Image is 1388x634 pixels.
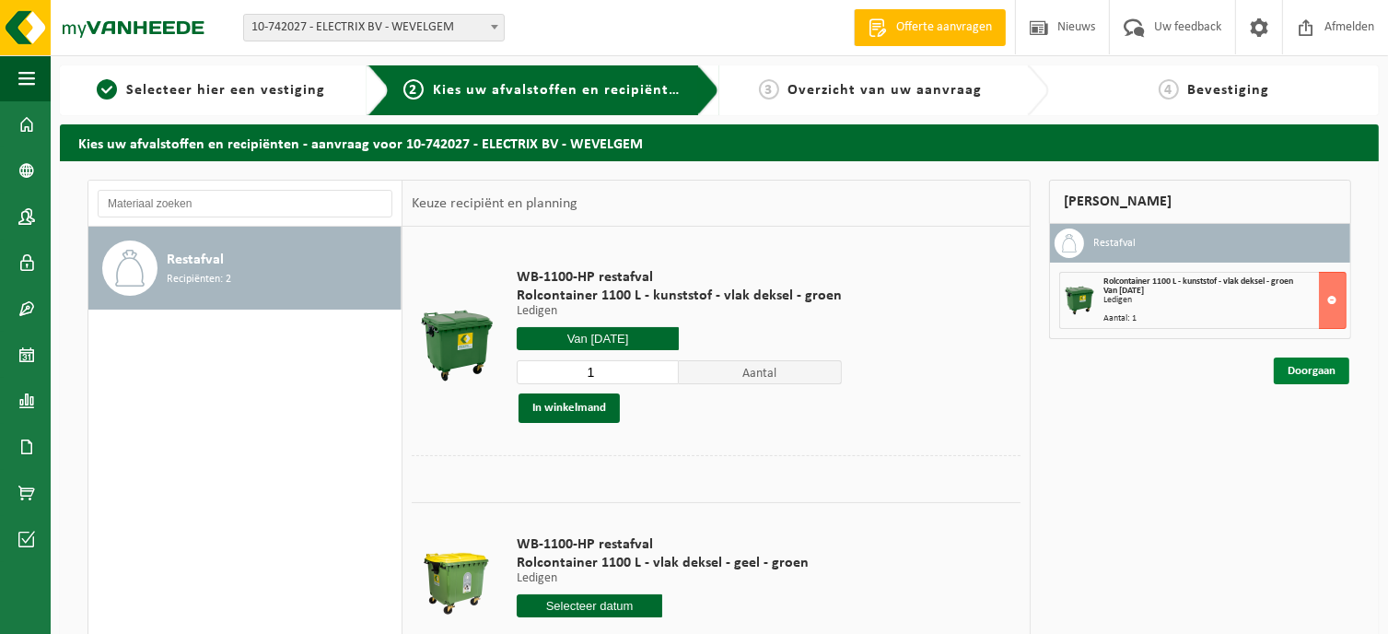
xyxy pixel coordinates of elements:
div: Aantal: 1 [1103,314,1346,323]
input: Materiaal zoeken [98,190,392,217]
a: 1Selecteer hier een vestiging [69,79,353,101]
a: Doorgaan [1274,358,1349,384]
div: Keuze recipiënt en planning [402,181,587,227]
span: Aantal [679,360,842,384]
button: Restafval Recipiënten: 2 [88,227,402,310]
span: Restafval [167,249,224,271]
span: WB-1100-HP restafval [517,535,809,554]
span: Selecteer hier een vestiging [126,83,325,98]
span: Rolcontainer 1100 L - kunststof - vlak deksel - groen [1103,276,1293,287]
p: Ledigen [517,305,842,318]
span: WB-1100-HP restafval [517,268,842,287]
span: Recipiënten: 2 [167,271,231,288]
span: Rolcontainer 1100 L - kunststof - vlak deksel - groen [517,287,842,305]
span: 2 [403,79,424,100]
button: In winkelmand [519,393,620,423]
div: [PERSON_NAME] [1049,180,1351,224]
span: Bevestiging [1188,83,1270,98]
span: Overzicht van uw aanvraag [788,83,983,98]
a: Offerte aanvragen [854,9,1006,46]
span: 10-742027 - ELECTRIX BV - WEVELGEM [244,15,504,41]
h2: Kies uw afvalstoffen en recipiënten - aanvraag voor 10-742027 - ELECTRIX BV - WEVELGEM [60,124,1379,160]
span: Offerte aanvragen [892,18,997,37]
span: 3 [759,79,779,100]
span: Rolcontainer 1100 L - vlak deksel - geel - groen [517,554,809,572]
span: 1 [97,79,117,100]
span: 10-742027 - ELECTRIX BV - WEVELGEM [243,14,505,41]
span: Kies uw afvalstoffen en recipiënten [433,83,686,98]
strong: Van [DATE] [1103,286,1144,296]
input: Selecteer datum [517,594,663,617]
p: Ledigen [517,572,809,585]
input: Selecteer datum [517,327,680,350]
div: Ledigen [1103,296,1346,305]
span: 4 [1159,79,1179,100]
h3: Restafval [1093,229,1136,258]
